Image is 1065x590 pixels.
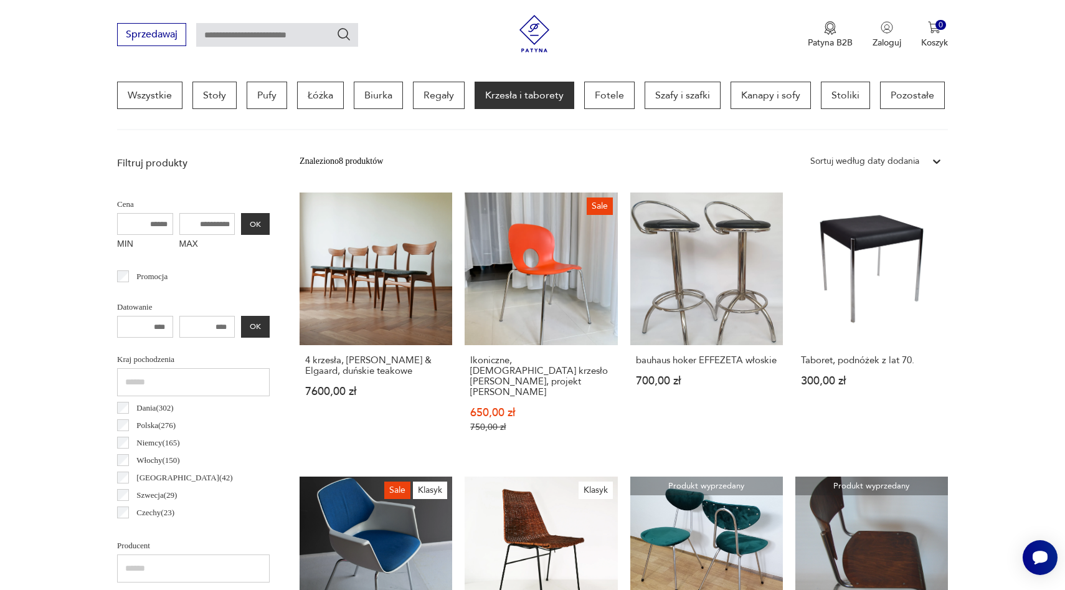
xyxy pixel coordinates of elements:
h3: 4 krzesła, [PERSON_NAME] & Elgaard, duńskie teakowe [305,355,447,376]
div: Znaleziono 8 produktów [300,155,383,168]
img: Ikona koszyka [928,21,940,34]
a: Regały [413,82,465,109]
h3: bauhaus hoker EFFEZETA włoskie [636,355,777,366]
p: Szwecja ( 29 ) [136,488,177,502]
a: Łóżka [297,82,344,109]
button: OK [241,316,270,338]
p: Cena [117,197,270,211]
p: Promocja [136,270,168,283]
button: Patyna B2B [808,21,853,49]
a: bauhaus hoker EFFEZETA włoskiebauhaus hoker EFFEZETA włoskie700,00 zł [630,193,783,457]
p: 650,00 zł [470,407,612,418]
a: Fotele [584,82,635,109]
p: Polska ( 276 ) [136,419,176,432]
h3: Ikoniczne, [DEMOGRAPHIC_DATA] krzesło [PERSON_NAME], projekt [PERSON_NAME] [470,355,612,397]
a: Taboret, podnóżek z lat 70.Taboret, podnóżek z lat 70.300,00 zł [795,193,948,457]
p: 750,00 zł [470,422,612,432]
p: 700,00 zł [636,376,777,386]
div: Sortuj według daty dodania [810,155,919,168]
a: Biurka [354,82,403,109]
p: 7600,00 zł [305,386,447,397]
label: MAX [179,235,235,255]
a: Sprzedawaj [117,31,186,40]
p: Czechy ( 23 ) [136,506,174,520]
img: Patyna - sklep z meblami i dekoracjami vintage [516,15,553,52]
button: OK [241,213,270,235]
button: Szukaj [336,27,351,42]
a: Pufy [247,82,287,109]
a: Kanapy i sofy [731,82,811,109]
p: Filtruj produkty [117,156,270,170]
a: Wszystkie [117,82,182,109]
p: Dania ( 302 ) [136,401,173,415]
p: Datowanie [117,300,270,314]
h3: Taboret, podnóżek z lat 70. [801,355,942,366]
a: Stoliki [821,82,870,109]
p: Patyna B2B [808,37,853,49]
button: 0Koszyk [921,21,948,49]
p: Holandia ( 22 ) [136,523,179,537]
p: Niemcy ( 165 ) [136,436,179,450]
a: Ikona medaluPatyna B2B [808,21,853,49]
p: Włochy ( 150 ) [136,454,179,467]
a: Szafy i szafki [645,82,721,109]
p: [GEOGRAPHIC_DATA] ( 42 ) [136,471,232,485]
p: Kraj pochodzenia [117,353,270,366]
button: Sprzedawaj [117,23,186,46]
p: Producent [117,539,270,553]
a: Stoły [192,82,237,109]
iframe: Smartsupp widget button [1023,540,1058,575]
p: Koszyk [921,37,948,49]
a: Krzesła i taborety [475,82,574,109]
a: 4 krzesła, Schonning & Elgaard, duńskie teakowe4 krzesła, [PERSON_NAME] & Elgaard, duńskie teakow... [300,193,452,457]
a: SaleIkoniczne, włoskie krzesło Olivia marki Rexite, projekt Raul BarbieriIkoniczne, [DEMOGRAPHIC_... [465,193,617,457]
p: Zaloguj [873,37,901,49]
div: 0 [935,20,946,31]
img: Ikona medalu [824,21,836,35]
p: 300,00 zł [801,376,942,386]
a: Pozostałe [880,82,945,109]
button: Zaloguj [873,21,901,49]
img: Ikonka użytkownika [881,21,893,34]
label: MIN [117,235,173,255]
